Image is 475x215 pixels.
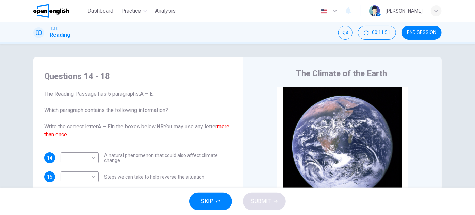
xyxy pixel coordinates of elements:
[372,30,390,35] span: 00:11:51
[402,26,442,40] button: END SESSION
[50,26,58,31] span: IELTS
[47,155,52,160] span: 14
[47,175,52,179] span: 15
[320,9,328,14] img: en
[338,26,353,40] div: Mute
[155,7,176,15] span: Analysis
[44,90,232,139] span: The Reading Passage has 5 paragraphs, . Which paragraph contains the following information? Write...
[201,197,213,206] span: SKIP
[407,30,436,35] span: END SESSION
[296,68,387,79] h4: The Climate of the Earth
[121,7,141,15] span: Practice
[104,153,232,163] span: A natural phenomenon that could also affect climate change
[87,7,113,15] span: Dashboard
[44,71,232,82] h4: Questions 14 - 18
[153,5,179,17] button: Analysis
[358,26,396,40] div: Hide
[33,4,69,18] img: OpenEnglish logo
[85,5,116,17] button: Dashboard
[50,31,70,39] h1: Reading
[386,7,423,15] div: [PERSON_NAME]
[98,123,111,130] b: A – E
[140,90,153,97] b: A – E
[157,123,164,130] b: NB
[104,175,204,179] span: Steps we can take to help reverse the situation
[369,5,380,16] img: Profile picture
[189,193,232,210] button: SKIP
[33,4,85,18] a: OpenEnglish logo
[119,5,150,17] button: Practice
[358,26,396,40] button: 00:11:51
